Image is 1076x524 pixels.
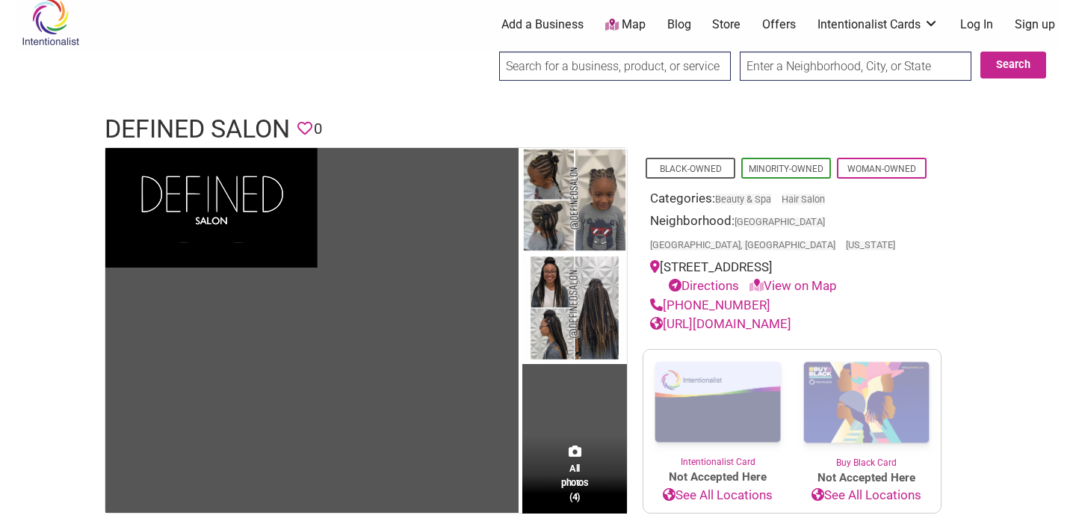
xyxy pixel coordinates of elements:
a: View on Map [749,278,837,293]
a: Log In [960,16,993,33]
span: 0 [314,117,322,141]
span: Not Accepted Here [792,469,941,487]
span: All photos (4) [561,461,588,504]
a: See All Locations [643,486,792,505]
a: Offers [762,16,796,33]
a: Map [605,16,646,34]
a: Hair Salon [782,194,825,205]
a: [URL][DOMAIN_NAME] [650,316,791,331]
button: Search [980,52,1046,78]
a: Sign up [1015,16,1055,33]
h1: DEFINED Salon [105,111,290,147]
a: Buy Black Card [792,350,941,469]
span: [US_STATE] [846,241,895,250]
a: Directions [669,278,739,293]
a: Store [712,16,740,33]
div: Categories: [650,189,934,212]
input: Search for a business, product, or service [499,52,731,81]
a: Minority-Owned [749,164,823,174]
a: Black-Owned [660,164,722,174]
a: Intentionalist Card [643,350,792,469]
a: Blog [667,16,691,33]
img: Buy Black Card [792,350,941,456]
div: [STREET_ADDRESS] [650,258,934,296]
span: [GEOGRAPHIC_DATA] [735,218,825,227]
a: See All Locations [792,486,941,505]
div: Neighborhood: [650,212,934,258]
a: Woman-Owned [847,164,916,174]
span: [GEOGRAPHIC_DATA], [GEOGRAPHIC_DATA] [650,241,835,250]
input: Enter a Neighborhood, City, or State [740,52,971,81]
a: Beauty & Spa [715,194,771,205]
img: Intentionalist Card [643,350,792,455]
a: Add a Business [501,16,584,33]
span: Not Accepted Here [643,469,792,486]
a: [PHONE_NUMBER] [650,298,770,312]
a: Intentionalist Cards [817,16,939,33]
